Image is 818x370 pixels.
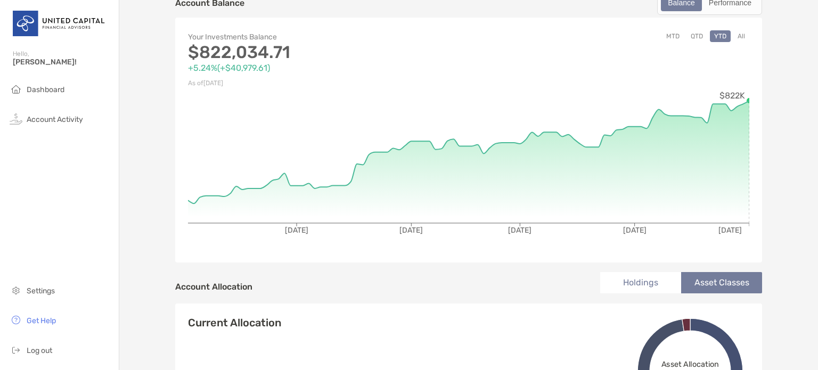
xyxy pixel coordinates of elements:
p: +5.24% ( +$40,979.61 ) [188,61,469,75]
p: $822,034.71 [188,46,469,59]
span: Asset Allocation [661,359,719,368]
button: MTD [662,30,684,42]
img: logout icon [10,343,22,356]
img: household icon [10,83,22,95]
li: Holdings [600,272,681,293]
h4: Current Allocation [188,316,281,329]
li: Asset Classes [681,272,762,293]
tspan: [DATE] [508,226,531,235]
span: [PERSON_NAME]! [13,57,112,67]
tspan: [DATE] [285,226,308,235]
p: As of [DATE] [188,77,469,90]
tspan: $822K [719,91,745,101]
tspan: [DATE] [718,226,742,235]
span: Log out [27,346,52,355]
p: Your Investments Balance [188,30,469,44]
tspan: [DATE] [399,226,423,235]
h4: Account Allocation [175,282,252,292]
img: United Capital Logo [13,4,106,43]
span: Settings [27,286,55,295]
img: settings icon [10,284,22,297]
button: YTD [710,30,731,42]
button: QTD [686,30,707,42]
img: get-help icon [10,314,22,326]
span: Account Activity [27,115,83,124]
img: activity icon [10,112,22,125]
span: Get Help [27,316,56,325]
button: All [733,30,749,42]
span: Dashboard [27,85,64,94]
tspan: [DATE] [623,226,647,235]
